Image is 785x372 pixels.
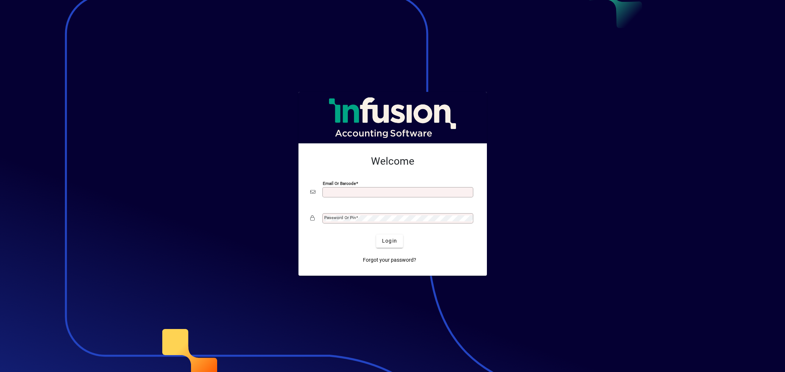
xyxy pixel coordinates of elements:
[376,235,403,248] button: Login
[324,215,356,220] mat-label: Password or Pin
[360,254,419,267] a: Forgot your password?
[382,237,397,245] span: Login
[323,180,356,186] mat-label: Email or Barcode
[363,256,416,264] span: Forgot your password?
[310,155,475,168] h2: Welcome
